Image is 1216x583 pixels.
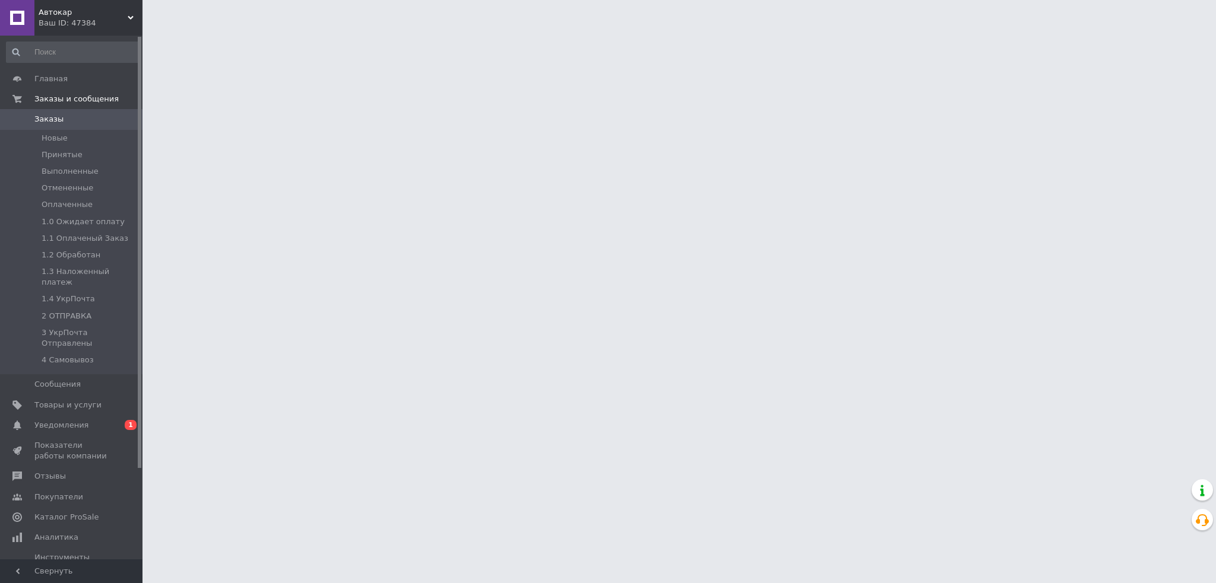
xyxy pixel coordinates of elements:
span: Принятые [42,149,83,160]
span: Товары и услуги [34,400,102,410]
input: Поиск [6,42,140,63]
span: 1.0 Ожидает оплату [42,216,125,227]
span: Заказы и сообщения [34,94,119,104]
span: Оплаченные [42,199,93,210]
span: Инструменты вебмастера и SEO [34,552,110,574]
span: Аналитика [34,532,78,543]
span: 1.3 Наложенный платеж [42,266,138,288]
span: Сообщения [34,379,81,390]
span: Главная [34,74,68,84]
span: Отмененные [42,183,93,193]
span: 1.4 УкрПочта [42,294,95,304]
span: 1.2 Обработан [42,250,100,260]
span: Автокар [39,7,128,18]
div: Ваш ID: 47384 [39,18,142,28]
span: Показатели работы компании [34,440,110,461]
span: Новые [42,133,68,144]
span: Выполненные [42,166,99,177]
span: 3 УкрПочта Отправлены [42,327,138,349]
span: 2 ОТПРАВКА [42,311,91,321]
span: Уведомления [34,420,88,431]
span: 4 Самовывоз [42,355,94,365]
span: 1 [125,420,137,430]
span: Каталог ProSale [34,512,99,523]
span: Заказы [34,114,64,125]
span: Отзывы [34,471,66,482]
span: 1.1 Оплаченый Заказ [42,233,128,244]
span: Покупатели [34,492,83,502]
